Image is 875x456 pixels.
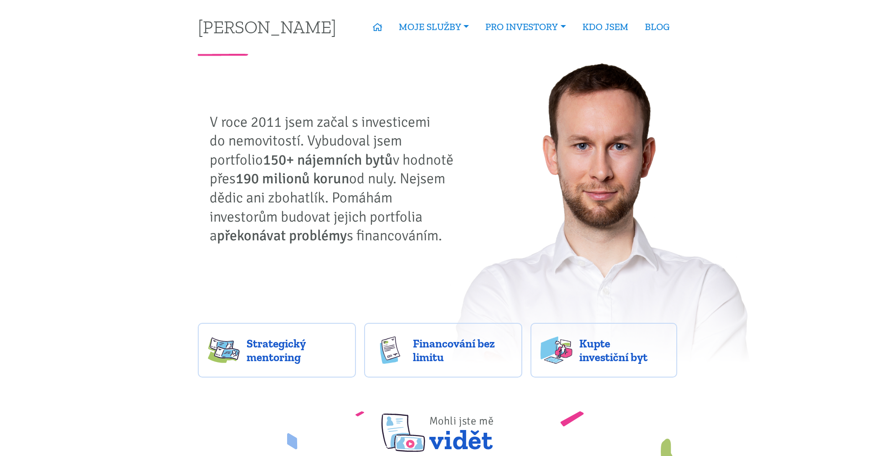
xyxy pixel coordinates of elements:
[374,337,406,364] img: finance
[364,323,522,378] a: Financování bez limitu
[236,170,349,187] strong: 190 milionů korun
[540,337,572,364] img: flats
[477,16,574,37] a: PRO INVESTORY
[637,16,678,37] a: BLOG
[413,337,512,364] span: Financování bez limitu
[429,403,494,452] span: vidět
[247,337,346,364] span: Strategický mentoring
[263,151,393,169] strong: 150+ nájemních bytů
[208,337,240,364] img: strategy
[391,16,477,37] a: MOJE SLUŽBY
[579,337,668,364] span: Kupte investiční byt
[198,323,356,378] a: Strategický mentoring
[198,18,336,36] a: [PERSON_NAME]
[217,227,347,244] strong: překonávat problémy
[574,16,637,37] a: KDO JSEM
[210,113,460,245] p: V roce 2011 jsem začal s investicemi do nemovitostí. Vybudoval jsem portfolio v hodnotě přes od n...
[530,323,678,378] a: Kupte investiční byt
[429,414,494,428] span: Mohli jste mě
